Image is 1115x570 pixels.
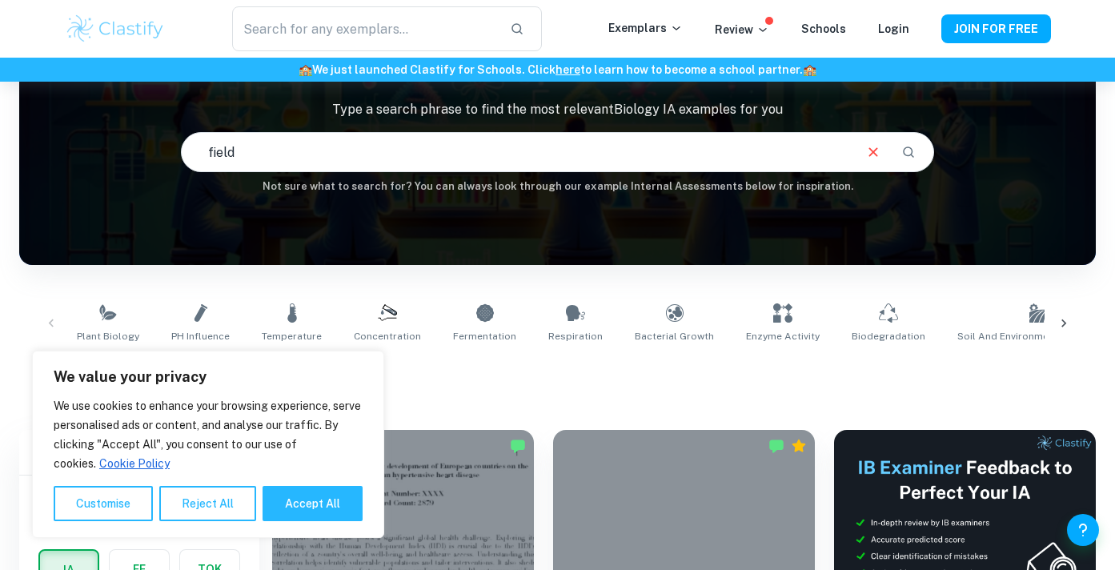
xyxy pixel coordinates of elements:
span: pH Influence [171,329,230,343]
h1: All Biology IA Examples [73,363,1042,391]
img: Clastify logo [65,13,166,45]
a: Schools [801,22,846,35]
button: Reject All [159,486,256,521]
span: Plant Biology [77,329,139,343]
img: Marked [510,438,526,454]
span: Temperature [262,329,322,343]
p: Type a search phrase to find the most relevant Biology IA examples for you [19,100,1096,119]
button: Help and Feedback [1067,514,1099,546]
span: Biodegradation [852,329,925,343]
button: Search [895,138,922,166]
a: Login [878,22,909,35]
span: Bacterial Growth [635,329,714,343]
div: Premium [791,438,807,454]
h6: We just launched Clastify for Schools. Click to learn how to become a school partner. [3,61,1112,78]
a: here [555,63,580,76]
h6: Filter exemplars [19,430,259,475]
h6: Not sure what to search for? You can always look through our example Internal Assessments below f... [19,179,1096,195]
div: We value your privacy [32,351,384,538]
p: Review [715,21,769,38]
button: JOIN FOR FREE [941,14,1051,43]
input: E.g. photosynthesis, coffee and protein, HDI and diabetes... [182,130,852,175]
span: Respiration [548,329,603,343]
span: 🏫 [803,63,816,76]
span: Concentration [354,329,421,343]
input: Search for any exemplars... [232,6,496,51]
span: Enzyme Activity [746,329,820,343]
span: 🏫 [299,63,312,76]
p: We use cookies to enhance your browsing experience, serve personalised ads or content, and analys... [54,396,363,473]
button: Clear [858,137,888,167]
img: Marked [768,438,784,454]
a: Cookie Policy [98,456,170,471]
span: Fermentation [453,329,516,343]
button: Accept All [263,486,363,521]
p: We value your privacy [54,367,363,387]
p: Exemplars [608,19,683,37]
button: Customise [54,486,153,521]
